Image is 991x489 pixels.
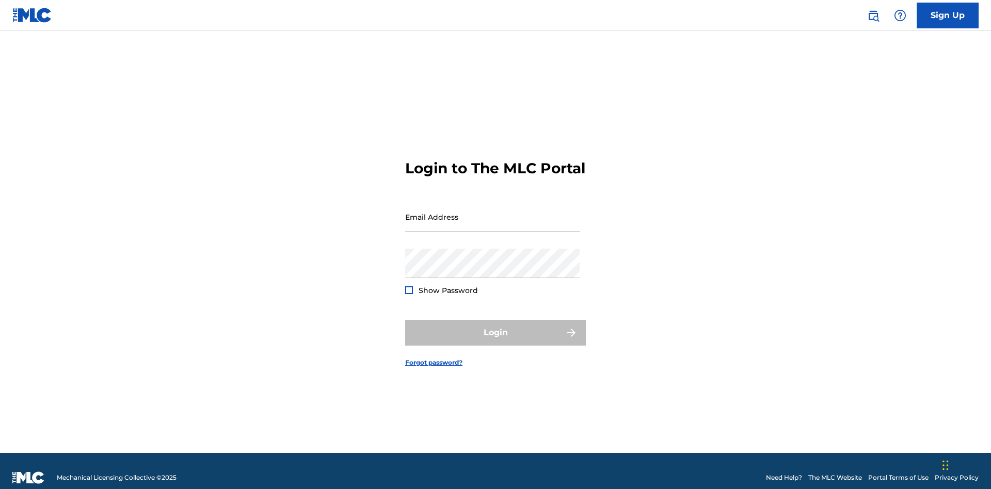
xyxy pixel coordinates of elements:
[405,358,462,367] a: Forgot password?
[863,5,884,26] a: Public Search
[405,159,585,177] h3: Login to The MLC Portal
[890,5,910,26] div: Help
[867,9,880,22] img: search
[939,439,991,489] iframe: Chat Widget
[808,473,862,482] a: The MLC Website
[935,473,979,482] a: Privacy Policy
[12,471,44,484] img: logo
[868,473,929,482] a: Portal Terms of Use
[766,473,802,482] a: Need Help?
[12,8,52,23] img: MLC Logo
[57,473,177,482] span: Mechanical Licensing Collective © 2025
[419,286,478,295] span: Show Password
[917,3,979,28] a: Sign Up
[894,9,906,22] img: help
[942,450,949,481] div: Drag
